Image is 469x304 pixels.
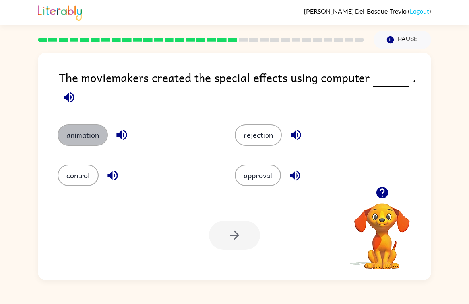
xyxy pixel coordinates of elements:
[374,31,431,49] button: Pause
[38,3,82,21] img: Literably
[304,7,431,15] div: ( )
[58,165,99,186] button: control
[235,124,282,146] button: rejection
[342,191,422,271] video: Your browser must support playing .mp4 files to use Literably. Please try using another browser.
[410,7,429,15] a: Logout
[58,124,108,146] button: animation
[59,69,431,108] div: The moviemakers created the special effects using computer .
[304,7,408,15] span: [PERSON_NAME] Del-Bosque-Trevio
[235,165,281,186] button: approval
